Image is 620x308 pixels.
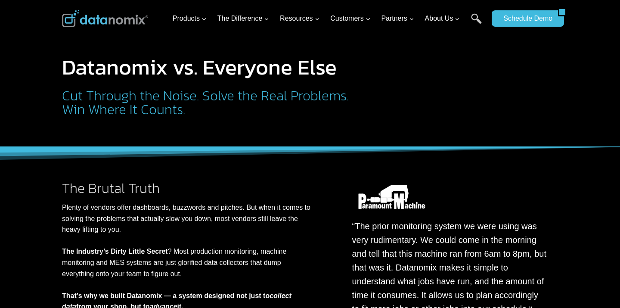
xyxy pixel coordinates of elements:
span: Partners [381,13,414,24]
span: Customers [330,13,370,24]
img: Datanomix Customer - Paramount Machine [352,185,431,209]
span: The Difference [217,13,270,24]
a: Schedule Demo [492,10,558,27]
h2: The Brutal Truth [62,181,314,195]
span: Products [173,13,207,24]
img: Datanomix [62,10,148,27]
nav: Primary Navigation [169,5,488,33]
span: About Us [425,13,460,24]
span: Resources [280,13,319,24]
h1: Datanomix vs. Everyone Else [62,56,353,78]
strong: The Industry’s Dirty Little Secret [62,248,168,255]
a: Search [471,13,482,33]
h2: Cut Through the Noise. Solve the Real Problems. Win Where It Counts. [62,89,353,116]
